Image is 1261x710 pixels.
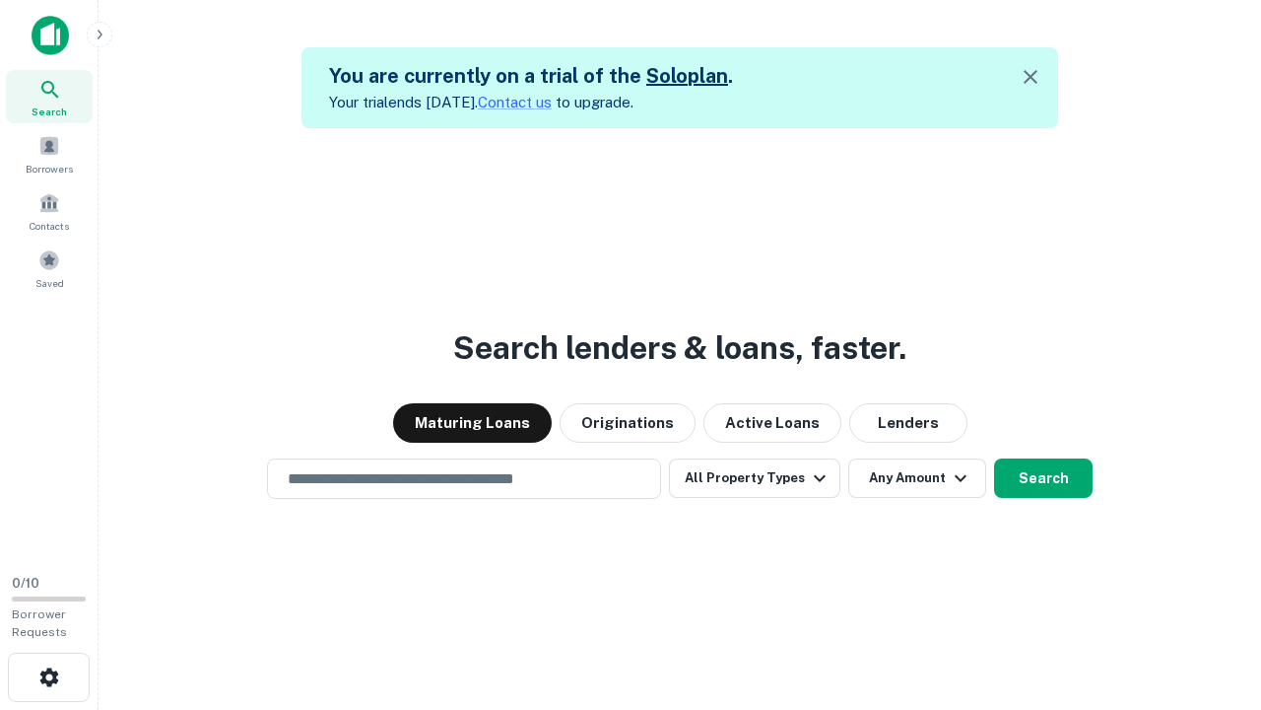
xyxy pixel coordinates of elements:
[12,607,67,639] span: Borrower Requests
[30,218,69,234] span: Contacts
[32,104,67,119] span: Search
[703,403,841,443] button: Active Loans
[12,576,39,591] span: 0 / 10
[453,324,906,372] h3: Search lenders & loans, faster.
[646,64,728,88] a: Soloplan
[35,275,64,291] span: Saved
[32,16,69,55] img: capitalize-icon.png
[6,127,93,180] a: Borrowers
[478,94,552,110] a: Contact us
[6,70,93,123] a: Search
[849,403,967,443] button: Lenders
[6,242,93,295] a: Saved
[848,459,986,498] button: Any Amount
[393,403,552,443] button: Maturing Loans
[669,459,840,498] button: All Property Types
[1162,552,1261,647] iframe: Chat Widget
[329,61,733,91] h5: You are currently on a trial of the .
[26,161,73,177] span: Borrowers
[329,91,733,114] p: Your trial ends [DATE]. to upgrade.
[994,459,1093,498] button: Search
[6,184,93,238] a: Contacts
[560,403,696,443] button: Originations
